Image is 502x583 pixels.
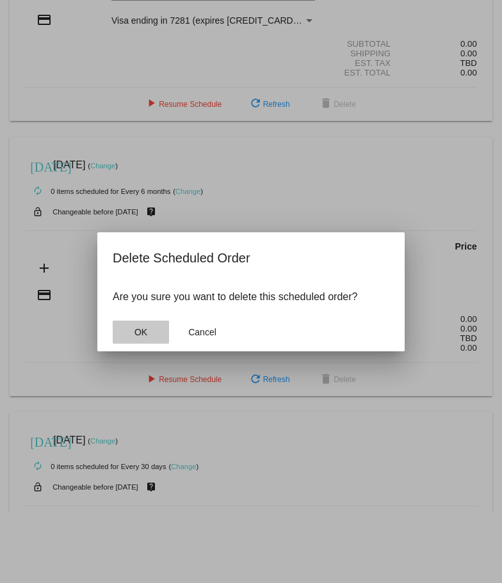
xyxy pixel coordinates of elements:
span: Cancel [188,327,216,337]
button: Close dialog [113,321,169,344]
h2: Delete Scheduled Order [113,248,389,268]
button: Close dialog [174,321,231,344]
p: Are you sure you want to delete this scheduled order? [113,291,389,303]
span: OK [134,327,147,337]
